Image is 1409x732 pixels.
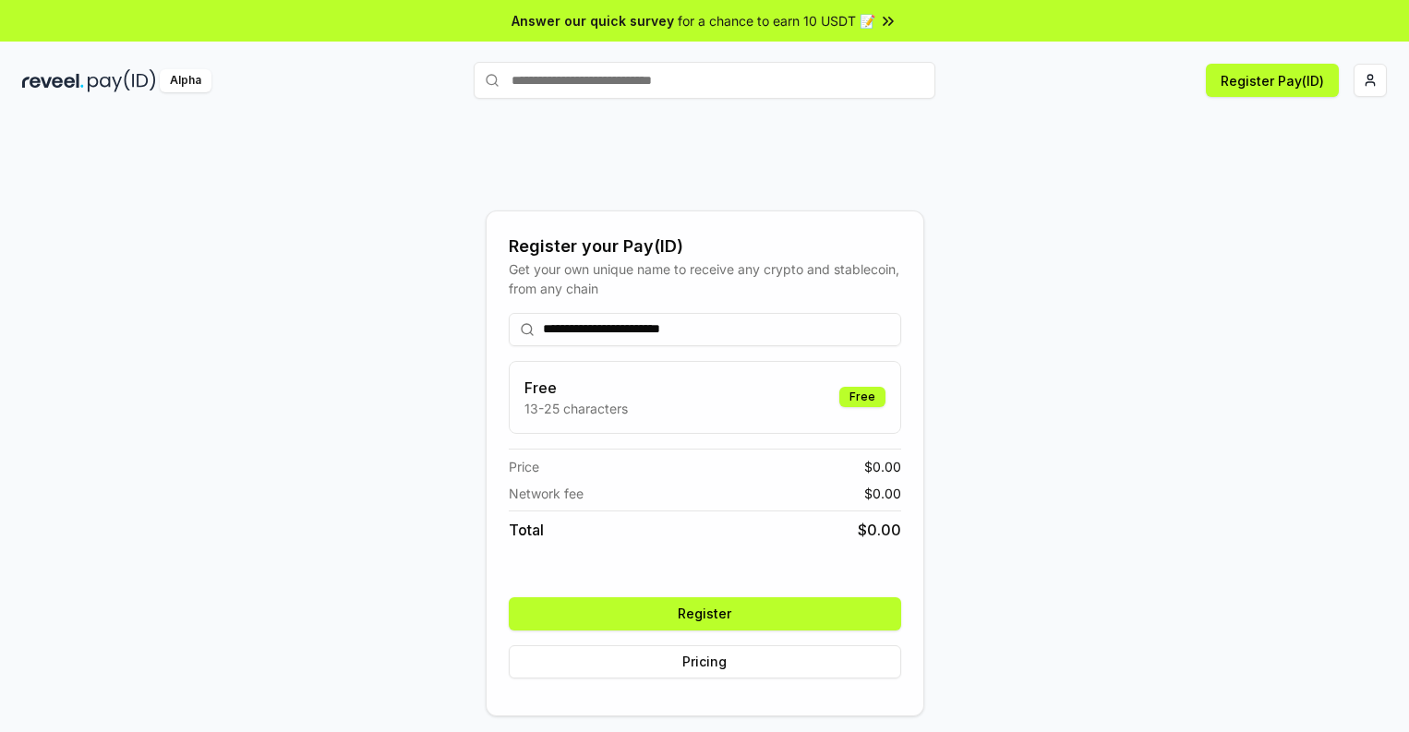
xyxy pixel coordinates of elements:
[858,519,901,541] span: $ 0.00
[509,457,539,476] span: Price
[160,69,211,92] div: Alpha
[509,259,901,298] div: Get your own unique name to receive any crypto and stablecoin, from any chain
[864,484,901,503] span: $ 0.00
[678,11,875,30] span: for a chance to earn 10 USDT 📝
[88,69,156,92] img: pay_id
[524,377,628,399] h3: Free
[524,399,628,418] p: 13-25 characters
[509,645,901,678] button: Pricing
[839,387,885,407] div: Free
[509,484,584,503] span: Network fee
[509,519,544,541] span: Total
[864,457,901,476] span: $ 0.00
[512,11,674,30] span: Answer our quick survey
[509,597,901,630] button: Register
[1206,64,1339,97] button: Register Pay(ID)
[509,234,901,259] div: Register your Pay(ID)
[22,69,84,92] img: reveel_dark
